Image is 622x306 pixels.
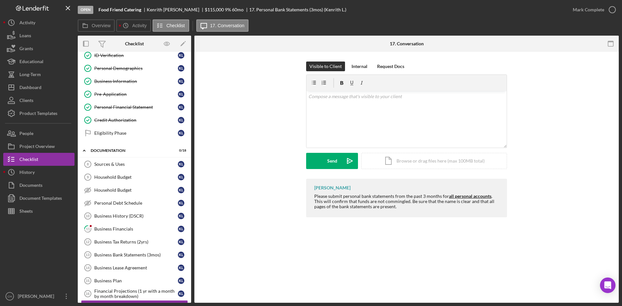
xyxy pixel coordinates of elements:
[449,193,491,199] strong: all personal accounts
[196,19,249,32] button: 17. Conversation
[306,153,358,169] button: Send
[178,278,184,284] div: K L
[178,117,184,123] div: K L
[178,161,184,167] div: K L
[19,179,42,193] div: Documents
[178,290,184,297] div: K L
[19,192,62,206] div: Document Templates
[3,179,75,192] button: Documents
[314,185,351,190] div: [PERSON_NAME]
[178,239,184,245] div: K L
[81,75,188,88] a: Business InformationKL
[178,213,184,219] div: K L
[81,158,188,171] a: 8Sources & UsesKL
[306,62,345,71] button: Visible to Client
[3,55,75,68] button: Educational
[94,252,178,257] div: Business Bank Statements (3mos)
[81,127,188,140] a: Eligibility PhaseKL
[86,240,89,244] tspan: 12
[94,79,178,84] div: Business Information
[94,66,178,71] div: Personal Demographics
[153,19,189,32] button: Checklist
[348,62,371,71] button: Internal
[87,175,89,179] tspan: 9
[19,55,43,70] div: Educational
[3,81,75,94] a: Dashboard
[178,78,184,85] div: K L
[19,205,33,219] div: Sheets
[600,278,616,293] div: Open Intercom Messenger
[3,192,75,205] button: Document Templates
[81,210,188,222] a: 10Business History (DSCR)KL
[86,292,89,296] tspan: 16
[351,62,367,71] div: Internal
[19,140,55,154] div: Project Overview
[94,92,178,97] div: Pre-Application
[81,62,188,75] a: Personal DemographicsKL
[3,205,75,218] button: Sheets
[3,290,75,303] button: CH[PERSON_NAME]
[94,118,178,123] div: Credit Authorization
[81,101,188,114] a: Personal Financial StatementKL
[314,194,501,209] div: Please submit personal bank statements from the past 3 months for . This will confirm that funds ...
[3,94,75,107] a: Clients
[19,29,31,44] div: Loans
[19,94,33,108] div: Clients
[3,127,75,140] button: People
[94,53,178,58] div: ID Verification
[178,174,184,180] div: K L
[86,227,90,231] tspan: 11
[94,130,178,136] div: Eligibility Phase
[81,235,188,248] a: 12Business Tax Returns (2yrs)KL
[3,16,75,29] button: Activity
[81,171,188,184] a: 9Household BudgetKL
[81,184,188,197] a: Household BudgetKL
[94,175,178,180] div: Household Budget
[178,65,184,72] div: K L
[19,153,38,167] div: Checklist
[573,3,604,16] div: Mark Complete
[327,153,337,169] div: Send
[3,153,75,166] button: Checklist
[377,62,404,71] div: Request Docs
[16,290,58,304] div: [PERSON_NAME]
[94,213,178,219] div: Business History (DSCR)
[309,62,342,71] div: Visible to Client
[19,42,33,57] div: Grants
[19,107,57,121] div: Product Templates
[98,7,141,12] b: Food Friend Catering
[94,226,178,232] div: Business Financials
[19,68,41,83] div: Long-Term
[178,226,184,232] div: K L
[374,62,408,71] button: Request Docs
[91,149,170,153] div: Documentation
[3,107,75,120] button: Product Templates
[86,279,89,283] tspan: 15
[225,7,231,12] div: 9 %
[3,166,75,179] button: History
[178,200,184,206] div: K L
[566,3,619,16] button: Mark Complete
[94,200,178,206] div: Personal Debt Schedule
[167,23,185,28] label: Checklist
[178,91,184,97] div: K L
[94,162,178,167] div: Sources & Uses
[94,239,178,244] div: Business Tax Returns (2yrs)
[3,29,75,42] a: Loans
[19,127,33,142] div: People
[94,265,178,270] div: Business Lease Agreement
[81,261,188,274] a: 14Business Lease AgreementKL
[92,23,110,28] label: Overview
[81,197,188,210] a: Personal Debt ScheduleKL
[205,7,224,12] span: $115,000
[3,68,75,81] button: Long-Term
[86,266,90,270] tspan: 14
[210,23,245,28] label: 17. Conversation
[19,81,41,96] div: Dashboard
